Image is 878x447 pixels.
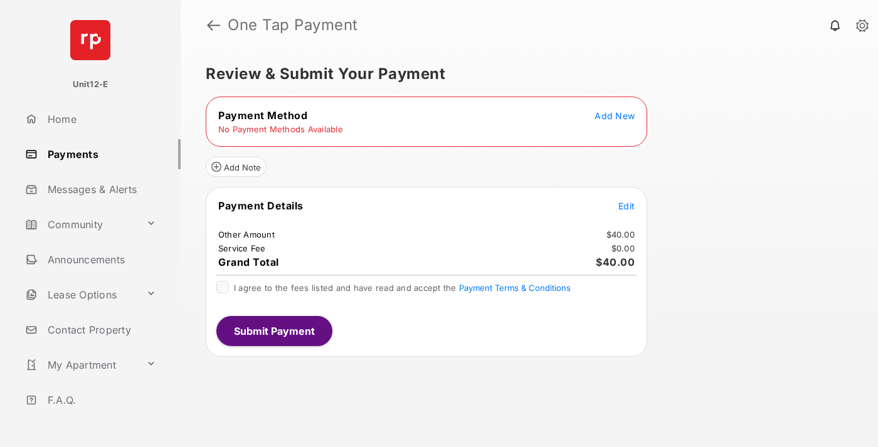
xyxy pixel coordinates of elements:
[459,283,571,293] button: I agree to the fees listed and have read and accept the
[218,243,267,254] td: Service Fee
[20,209,141,239] a: Community
[595,110,635,121] span: Add New
[20,385,181,415] a: F.A.Q.
[20,280,141,310] a: Lease Options
[20,104,181,134] a: Home
[20,350,141,380] a: My Apartment
[228,18,358,33] strong: One Tap Payment
[595,109,635,122] button: Add New
[70,20,110,60] img: svg+xml;base64,PHN2ZyB4bWxucz0iaHR0cDovL3d3dy53My5vcmcvMjAwMC9zdmciIHdpZHRoPSI2NCIgaGVpZ2h0PSI2NC...
[611,243,635,254] td: $0.00
[20,174,181,204] a: Messages & Alerts
[596,256,635,268] span: $40.00
[218,124,344,135] td: No Payment Methods Available
[73,78,108,91] p: Unit12-E
[606,229,636,240] td: $40.00
[20,139,181,169] a: Payments
[218,229,275,240] td: Other Amount
[218,109,307,122] span: Payment Method
[218,256,279,268] span: Grand Total
[206,66,843,82] h5: Review & Submit Your Payment
[216,316,332,346] button: Submit Payment
[618,201,635,211] span: Edit
[618,199,635,212] button: Edit
[206,157,267,177] button: Add Note
[20,245,181,275] a: Announcements
[234,283,571,293] span: I agree to the fees listed and have read and accept the
[20,315,181,345] a: Contact Property
[218,199,304,212] span: Payment Details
